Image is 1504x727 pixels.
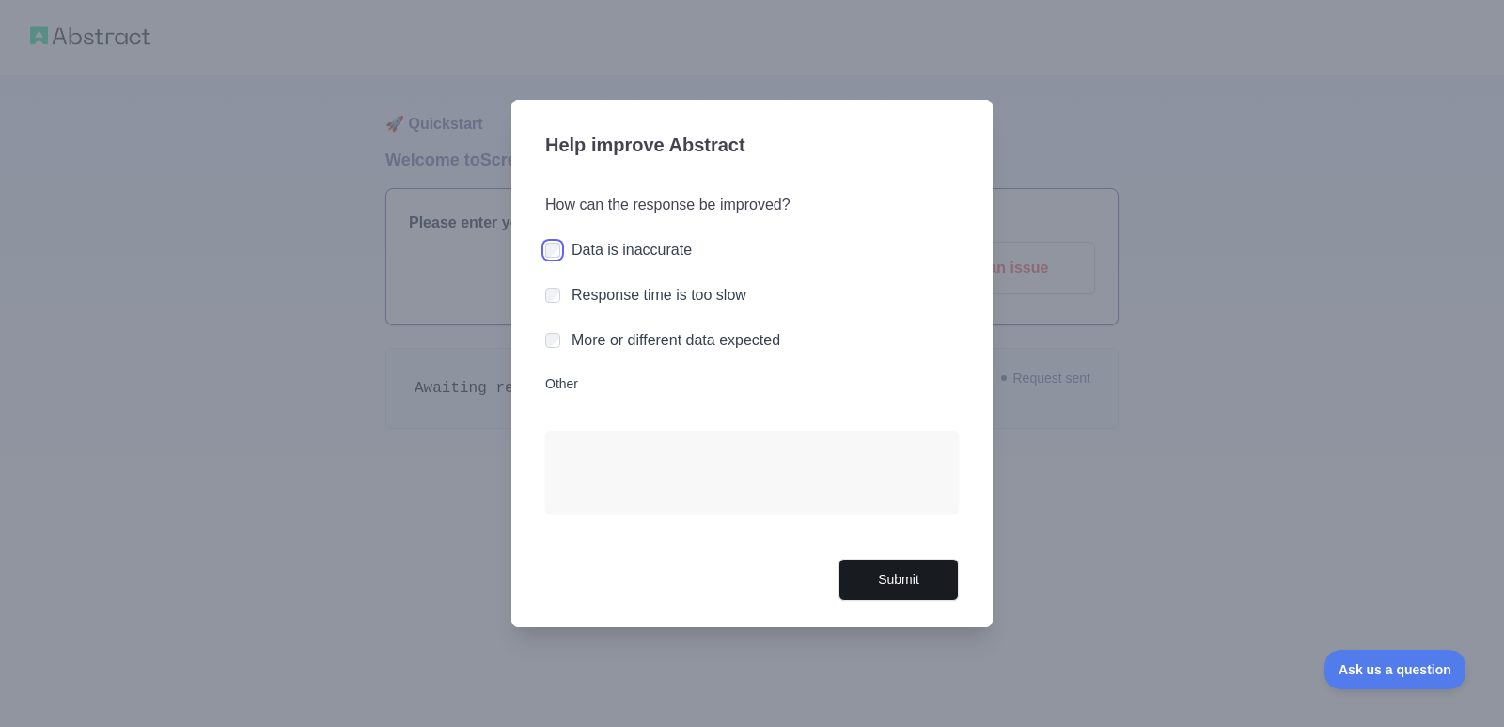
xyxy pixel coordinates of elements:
[572,332,780,348] label: More or different data expected
[545,122,959,171] h3: Help improve Abstract
[838,559,959,601] button: Submit
[1324,650,1466,689] iframe: Toggle Customer Support
[572,287,746,303] label: Response time is too slow
[545,374,959,393] label: Other
[572,242,692,258] label: Data is inaccurate
[545,194,959,216] h3: How can the response be improved?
